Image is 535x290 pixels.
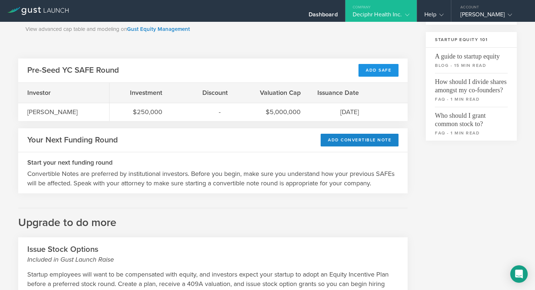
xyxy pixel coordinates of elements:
div: $5,000,000 [246,107,301,117]
small: faq - 1 min read [435,96,508,102]
div: $250,000 [119,107,162,117]
div: Add Convertible Note [321,134,399,146]
div: Issuance Date [319,88,359,97]
h3: Startup Equity 101 [426,32,517,48]
div: - [181,107,228,117]
div: Valuation Cap [246,88,301,97]
div: Add SAFE [358,64,399,77]
p: Convertible Notes are preferred by institutional investors. Before you begin, make sure you under... [27,169,399,188]
div: Investment [119,88,162,97]
h2: Issue Stock Options [27,244,399,264]
div: Investor [27,88,100,97]
h2: Upgrade to do more [18,208,408,230]
a: Who should I grant common stock to?faq - 1 min read [426,107,517,141]
span: Who should I grant common stock to? [435,107,508,128]
div: Discount [181,88,228,97]
small: faq - 1 min read [435,130,508,136]
span: A guide to startup equity [435,48,508,61]
div: [PERSON_NAME] [27,107,100,117]
small: blog - 15 min read [435,62,508,69]
h2: Your Next Funding Round [27,135,118,145]
p: View advanced cap table and modeling on [25,25,400,33]
div: Dashboard [309,11,338,22]
a: A guide to startup equityblog - 15 min read [426,48,517,73]
small: Included in Gust Launch Raise [27,255,399,264]
a: Gust Equity Management [127,26,190,32]
h3: Start your next funding round [27,158,399,167]
div: Help [424,11,444,22]
div: Open Intercom Messenger [510,265,528,283]
h2: Pre-Seed YC SAFE Round [27,65,119,76]
div: Deciphr Health Inc. [353,11,409,22]
span: How should I divide shares amongst my co-founders? [435,73,508,94]
div: [PERSON_NAME] [460,11,522,22]
a: How should I divide shares amongst my co-founders?faq - 1 min read [426,73,517,107]
div: [DATE] [319,107,359,117]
